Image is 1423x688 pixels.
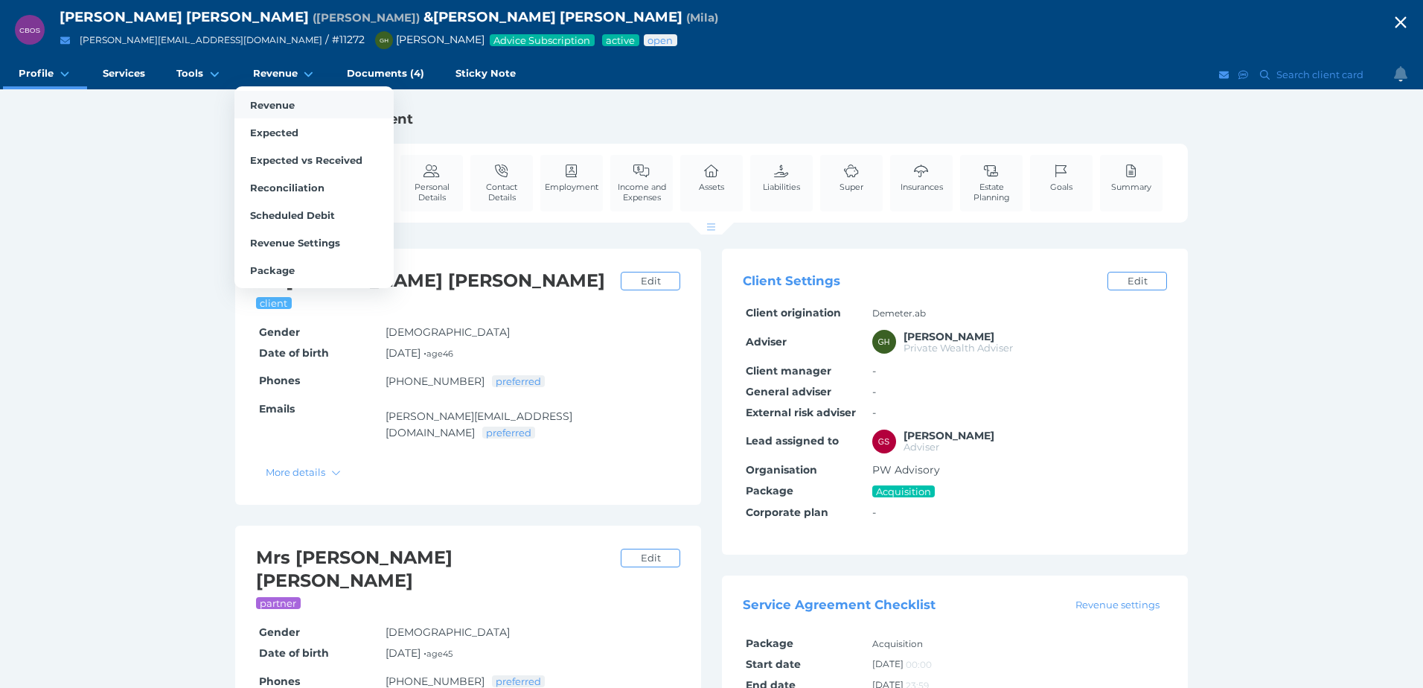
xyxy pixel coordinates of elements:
span: / # 11272 [325,33,365,46]
span: Advice status: Review not yet booked in [647,34,674,46]
span: Scheduled Debit [250,209,335,221]
button: SMS [1236,66,1251,84]
a: Super [836,155,867,200]
a: Expected [234,118,394,146]
span: - [872,506,876,519]
a: Edit [621,272,680,290]
span: Client manager [746,364,831,378]
span: Personal Details [404,182,459,203]
span: Emails [259,402,295,415]
a: Insurances [897,155,947,200]
a: Personal Details [400,155,463,211]
a: [PERSON_NAME][EMAIL_ADDRESS][DOMAIN_NAME] [80,34,322,45]
span: 00:00 [906,659,932,670]
span: Client origination [746,306,841,319]
a: Documents (4) [331,60,440,89]
span: & [PERSON_NAME] [PERSON_NAME] [423,8,682,25]
a: Revenue [234,91,394,118]
span: - [872,385,876,398]
a: Liabilities [759,155,804,200]
button: Search client card [1253,66,1371,84]
a: Revenue Settings [234,229,394,256]
span: preferred [495,375,543,387]
span: Adviser [904,441,939,453]
span: [PERSON_NAME] [368,33,485,46]
span: Expected [250,127,298,138]
span: Gender [259,325,300,339]
span: Gender [259,625,300,639]
span: Client Settings [743,274,840,289]
span: Edit [634,552,667,564]
span: Phones [259,675,300,688]
span: [DEMOGRAPHIC_DATA] [386,625,510,639]
td: Demeter.ab [869,303,1167,324]
span: CBOS [19,26,40,34]
a: Package [234,256,394,284]
span: Tools [176,67,203,80]
a: Edit [621,549,680,567]
span: Liabilities [763,182,800,192]
div: Gareth Healy [872,330,896,354]
a: Services [87,60,161,89]
a: Goals [1046,155,1076,200]
div: Geraldine Scott [872,430,896,453]
button: Email [1217,66,1232,84]
span: External risk adviser [746,406,856,419]
span: Package [746,637,793,650]
small: age 45 [426,649,453,659]
span: Service package status: Active service agreement in place [605,34,636,46]
span: Revenue Settings [250,237,340,249]
h1: Details and Management [235,110,1188,128]
span: Edit [634,275,667,287]
span: Lead assigned to [746,434,839,447]
span: Revenue [250,99,295,111]
button: Email [56,31,74,50]
a: Profile [3,60,87,89]
span: General adviser [746,385,831,398]
a: Contact Details [470,155,533,211]
span: Phones [259,374,300,387]
span: partner [259,597,298,609]
span: Goals [1050,182,1072,192]
span: Acquisition [875,485,933,497]
td: [DATE] [869,654,1167,675]
a: Expected vs Received [234,146,394,173]
span: Gareth Healy [904,330,994,343]
span: [PERSON_NAME] [PERSON_NAME] [60,8,309,25]
span: Employment [545,182,598,192]
span: Services [103,67,145,80]
span: Start date [746,657,801,671]
a: Estate Planning [960,155,1023,211]
span: - [872,364,876,378]
span: Geraldine Scott [904,429,994,442]
a: [PHONE_NUMBER] [386,675,485,688]
span: Sticky Note [455,67,516,80]
button: More details [258,463,348,482]
span: GH [878,337,890,346]
span: GH [380,37,388,44]
span: Income and Expenses [614,182,669,203]
span: [DEMOGRAPHIC_DATA] [386,325,510,339]
h2: Mrs [PERSON_NAME] [PERSON_NAME] [256,547,613,593]
span: Revenue settings [1069,599,1166,611]
span: Private Wealth Adviser [904,342,1013,354]
span: Advice Subscription [493,34,592,46]
span: Date of birth [259,646,329,660]
small: age 46 [426,348,453,359]
a: Revenue settings [1069,597,1167,612]
span: Documents (4) [347,67,424,80]
div: Gareth Healy [375,31,393,49]
span: [DATE] • [386,346,453,360]
span: Profile [19,67,54,80]
a: Employment [541,155,602,200]
span: Insurances [901,182,943,192]
span: Package [250,264,295,276]
span: Edit [1121,275,1154,287]
span: Organisation [746,463,817,477]
span: Assets [699,182,724,192]
td: Acquisition [869,634,1167,654]
span: Estate Planning [964,182,1019,203]
a: Summary [1107,155,1155,200]
span: preferred [495,675,543,687]
div: Charles Brandon Ong Seng [15,15,45,45]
